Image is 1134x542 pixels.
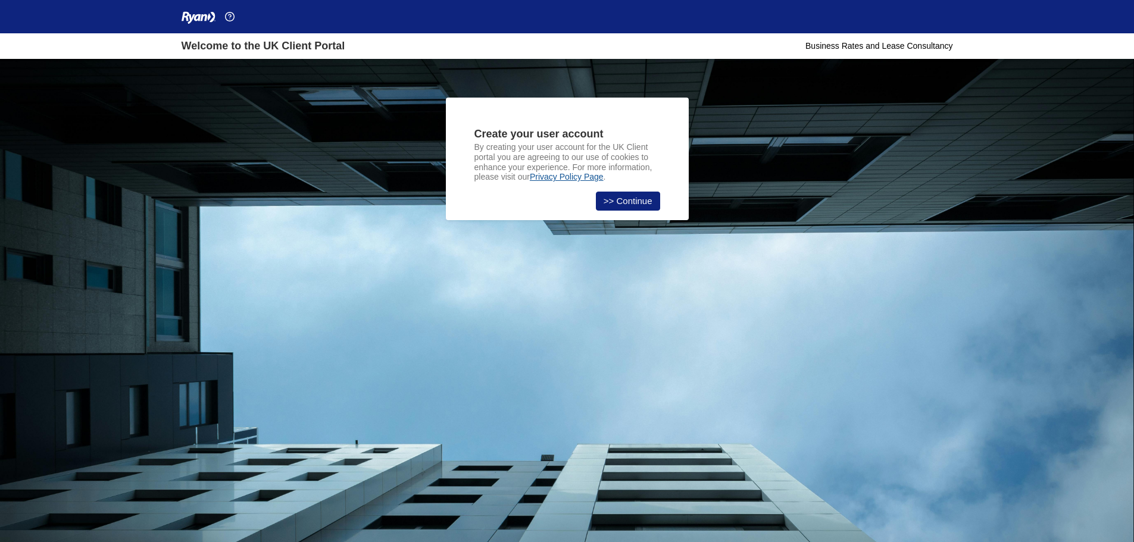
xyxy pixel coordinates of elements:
[474,126,660,142] div: Create your user account
[805,40,952,52] div: Business Rates and Lease Consultancy
[474,142,660,182] p: By creating your user account for the UK Client portal you are agreeing to our use of cookies to ...
[596,192,660,211] a: >> Continue
[225,12,235,21] img: Help
[530,172,604,181] a: Privacy Policy Page
[182,38,345,54] div: Welcome to the UK Client Portal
